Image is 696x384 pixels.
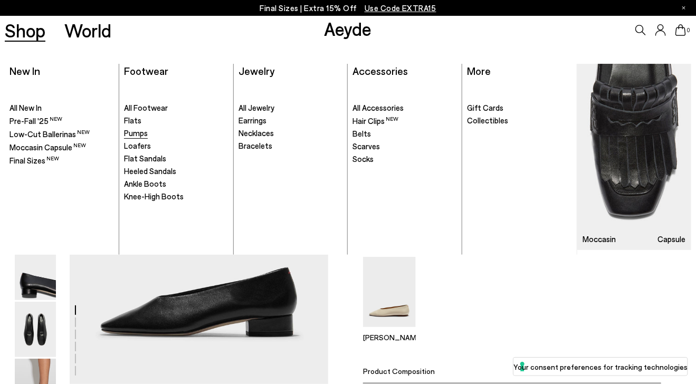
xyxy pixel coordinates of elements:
a: Knee-High Boots [124,191,228,202]
span: Pumps [124,128,148,138]
a: Pre-Fall '25 [9,116,114,127]
a: All New In [9,103,114,113]
span: Flat Sandals [124,153,166,163]
a: Pumps [124,128,228,139]
span: Product Composition [363,367,435,376]
a: Jewelry [239,64,274,77]
span: Knee-High Boots [124,191,184,201]
span: Flats [124,116,141,125]
a: Shop [5,21,45,40]
button: Your consent preferences for tracking technologies [513,358,688,376]
a: New In [9,64,40,77]
span: Moccasin Capsule [9,142,86,152]
a: Flat Sandals [124,153,228,164]
span: Ankle Boots [124,179,166,188]
a: 0 [675,24,686,36]
a: Scarves [353,141,457,152]
span: Belts [353,129,371,138]
img: Mobile_e6eede4d-78b8-4bd1-ae2a-4197e375e133_900x.jpg [577,64,691,250]
a: Flats [124,116,228,126]
span: Scarves [353,141,380,151]
span: Hair Clips [353,116,399,126]
a: World [64,21,111,40]
a: Socks [353,154,457,165]
label: Your consent preferences for tracking technologies [513,361,688,372]
a: Necklaces [239,128,343,139]
span: All Accessories [353,103,404,112]
a: Collectibles [467,116,572,126]
span: Low-Cut Ballerinas [9,129,90,139]
span: Earrings [239,116,266,125]
a: Kirsten Ballet Flats [PERSON_NAME] [363,320,416,342]
a: All Accessories [353,103,457,113]
span: Heeled Sandals [124,166,176,176]
a: Moccasin Capsule [577,64,691,250]
span: Loafers [124,141,151,150]
span: Necklaces [239,128,274,138]
a: Heeled Sandals [124,166,228,177]
a: Bracelets [239,141,343,151]
a: More [467,64,491,77]
h3: Capsule [658,235,686,243]
img: Kirsten Ballet Flats [363,257,416,327]
a: Hair Clips [353,116,457,127]
a: Loafers [124,141,228,151]
a: Final Sizes [9,155,114,166]
span: Navigate to /collections/ss25-final-sizes [365,3,436,13]
p: Final Sizes | Extra 15% Off [260,2,436,15]
p: [PERSON_NAME] [363,333,416,342]
span: Gift Cards [467,103,503,112]
span: All New In [9,103,42,112]
a: Low-Cut Ballerinas [9,129,114,140]
span: Socks [353,154,374,164]
a: All Jewelry [239,103,343,113]
a: Gift Cards [467,103,572,113]
a: Earrings [239,116,343,126]
span: 0 [686,27,691,33]
a: Aeyde [324,17,371,40]
a: Footwear [124,64,168,77]
a: Ankle Boots [124,179,228,189]
a: Accessories [353,64,408,77]
span: Bracelets [239,141,272,150]
span: All Footwear [124,103,168,112]
a: Moccasin Capsule [9,142,114,153]
span: All Jewelry [239,103,274,112]
img: Delia Low-Heeled Ballet Pumps - Image 5 [15,302,56,357]
a: Belts [353,129,457,139]
img: Delia Low-Heeled Ballet Pumps - Image 4 [15,245,56,300]
span: Final Sizes [9,156,59,165]
a: All Footwear [124,103,228,113]
h3: Moccasin [583,235,616,243]
span: Collectibles [467,116,508,125]
span: Pre-Fall '25 [9,116,62,126]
